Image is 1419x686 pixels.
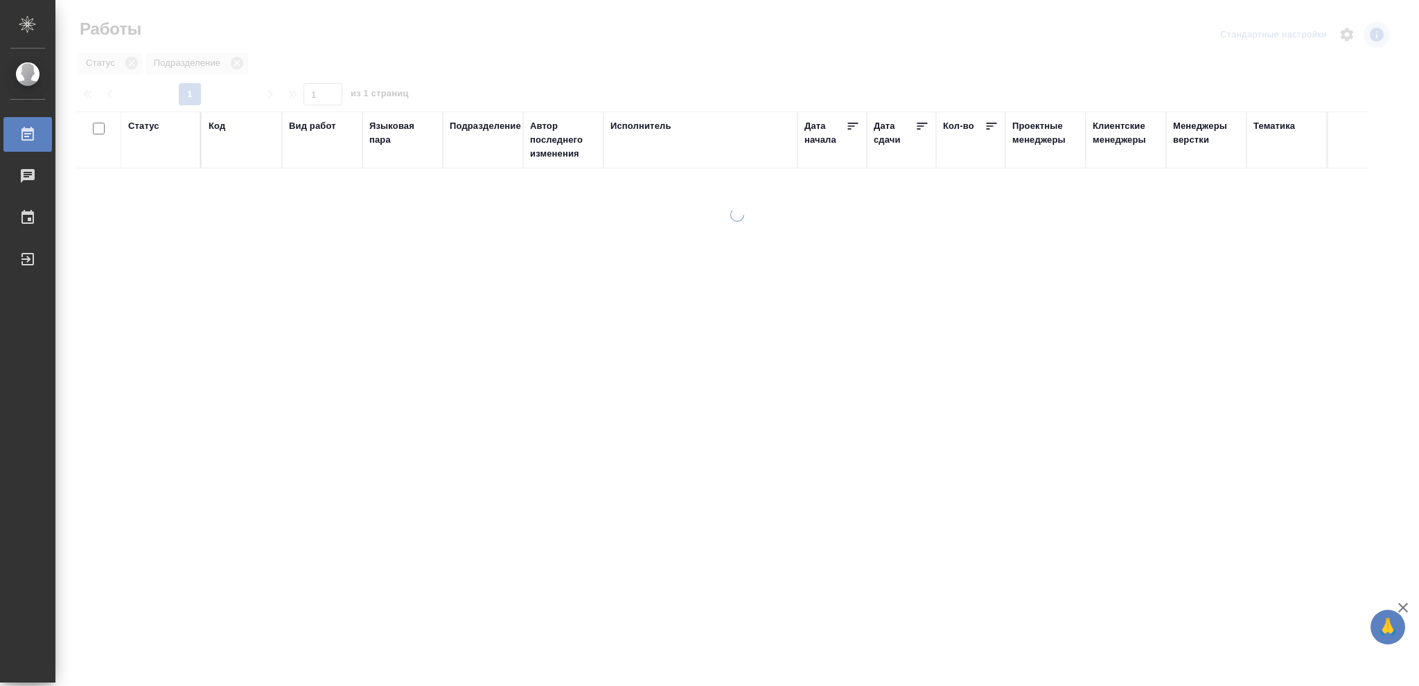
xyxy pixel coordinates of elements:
div: Статус [128,119,159,133]
div: Код [209,119,225,133]
div: Автор последнего изменения [530,119,597,161]
div: Проектные менеджеры [1012,119,1079,147]
div: Исполнитель [610,119,671,133]
div: Языковая пара [369,119,436,147]
div: Тематика [1253,119,1295,133]
button: 🙏 [1370,610,1405,644]
div: Кол-во [943,119,974,133]
div: Дата начала [804,119,846,147]
span: 🙏 [1376,613,1400,642]
div: Дата сдачи [874,119,915,147]
div: Клиентские менеджеры [1093,119,1159,147]
div: Вид работ [289,119,336,133]
div: Менеджеры верстки [1173,119,1240,147]
div: Подразделение [450,119,521,133]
